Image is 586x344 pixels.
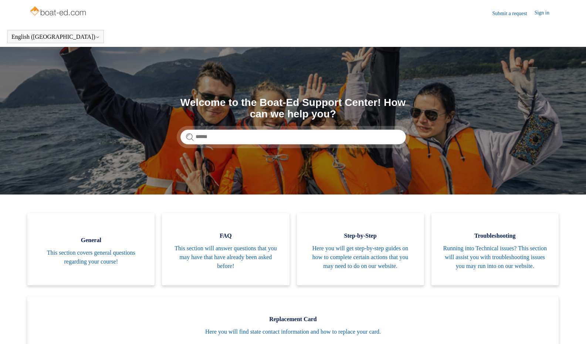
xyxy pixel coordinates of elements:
span: FAQ [173,231,278,240]
span: This section covers general questions regarding your course! [38,248,143,266]
span: Step-by-Step [308,231,413,240]
a: FAQ This section will answer questions that you may have that have already been asked before! [162,213,289,285]
input: Search [180,130,406,144]
span: Replacement Card [38,315,548,324]
a: Step-by-Step Here you will get step-by-step guides on how to complete certain actions that you ma... [297,213,424,285]
a: Troubleshooting Running into Technical issues? This section will assist you with troubleshooting ... [431,213,559,285]
span: This section will answer questions that you may have that have already been asked before! [173,244,278,271]
span: General [38,236,143,245]
a: General This section covers general questions regarding your course! [27,213,155,285]
a: Sign in [535,9,557,18]
span: Running into Technical issues? This section will assist you with troubleshooting issues you may r... [443,244,548,271]
button: English ([GEOGRAPHIC_DATA]) [11,34,100,40]
span: Here you will find state contact information and how to replace your card. [38,327,548,336]
a: Submit a request [492,10,535,17]
img: Boat-Ed Help Center home page [29,4,88,19]
h1: Welcome to the Boat-Ed Support Center! How can we help you? [180,97,406,120]
span: Here you will get step-by-step guides on how to complete certain actions that you may need to do ... [308,244,413,271]
span: Troubleshooting [443,231,548,240]
div: Live chat [561,319,580,338]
